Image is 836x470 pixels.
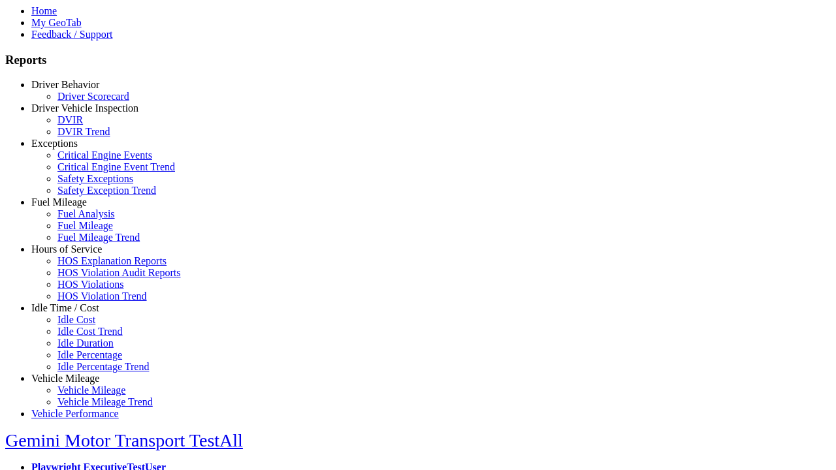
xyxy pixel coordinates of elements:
a: Idle Percentage Trend [57,361,149,372]
a: Vehicle Mileage [31,373,99,384]
a: Safety Exception Trend [57,185,156,196]
a: Driver Behavior [31,79,99,90]
a: Idle Time / Cost [31,302,99,313]
a: Idle Cost [57,314,95,325]
a: Fuel Analysis [57,208,115,219]
h3: Reports [5,53,831,67]
a: DVIR [57,114,83,125]
a: Fuel Mileage [31,196,87,208]
a: Safety Exceptions [57,173,133,184]
a: Exceptions [31,138,78,149]
a: Driver Vehicle Inspection [31,102,138,114]
a: Hours of Service [31,243,102,255]
a: My GeoTab [31,17,82,28]
a: Driver Scorecard [57,91,129,102]
a: Feedback / Support [31,29,112,40]
a: Vehicle Performance [31,408,119,419]
a: HOS Violations [57,279,123,290]
a: HOS Violation Trend [57,290,147,302]
a: Vehicle Mileage [57,384,125,396]
a: Fuel Mileage [57,220,113,231]
a: HOS Explanation Reports [57,255,167,266]
a: Critical Engine Event Trend [57,161,175,172]
a: Fuel Mileage Trend [57,232,140,243]
a: Idle Cost Trend [57,326,123,337]
a: Idle Duration [57,337,114,349]
a: Critical Engine Events [57,149,152,161]
a: Home [31,5,57,16]
a: Gemini Motor Transport TestAll [5,430,243,450]
a: Vehicle Mileage Trend [57,396,153,407]
a: HOS Violation Audit Reports [57,267,181,278]
a: Idle Percentage [57,349,122,360]
a: DVIR Trend [57,126,110,137]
